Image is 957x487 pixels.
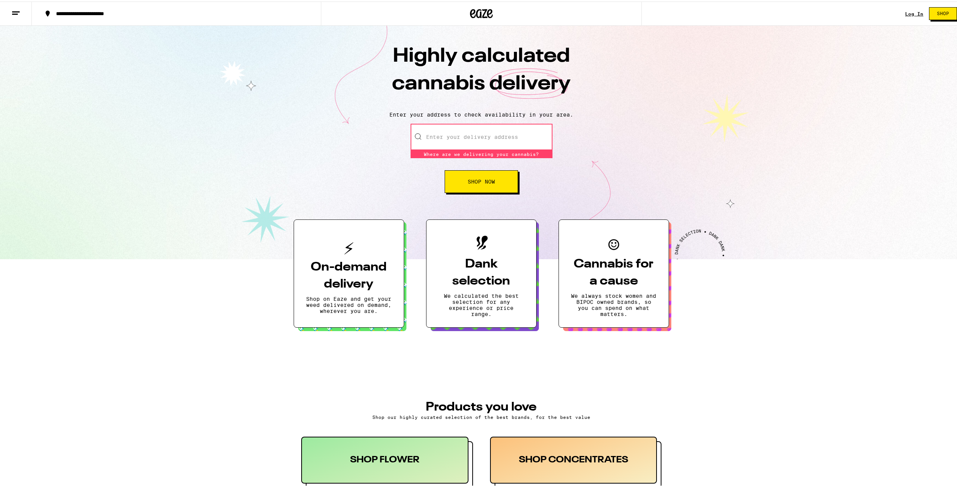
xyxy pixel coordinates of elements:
a: Log In [905,10,923,15]
h3: PRODUCTS YOU LOVE [301,400,661,412]
div: SHOP CONCENTRATES [490,435,657,482]
p: We calculated the best selection for any experience or price range. [439,291,524,316]
button: Shop [929,6,957,19]
input: Enter your delivery address [411,122,552,149]
button: Shop Now [445,169,518,191]
h3: Dank selection [439,254,524,288]
button: On-demand deliveryShop on Eaze and get your weed delivered on demand, wherever you are. [294,218,404,326]
span: Shop [937,10,949,14]
h1: Highly calculated cannabis delivery [349,41,614,104]
span: Shop Now [468,177,495,183]
span: Hi. Need any help? [5,5,54,11]
h3: Cannabis for a cause [571,254,657,288]
div: SHOP FLOWER [301,435,468,482]
button: Dank selectionWe calculated the best selection for any experience or price range. [426,218,537,326]
p: We always stock women and BIPOC owned brands, so you can spend on what matters. [571,291,657,316]
p: Shop our highly curated selection of the best brands, for the best value [301,413,661,418]
button: SHOP CONCENTRATES [490,435,662,487]
button: Cannabis for a causeWe always stock women and BIPOC owned brands, so you can spend on what matters. [559,218,669,326]
h3: On-demand delivery [306,257,392,291]
p: Enter your address to check availability in your area. [8,110,955,116]
button: SHOP FLOWER [301,435,473,487]
div: Where are we delivering your cannabis? [411,149,552,157]
p: Shop on Eaze and get your weed delivered on demand, wherever you are. [306,294,392,313]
